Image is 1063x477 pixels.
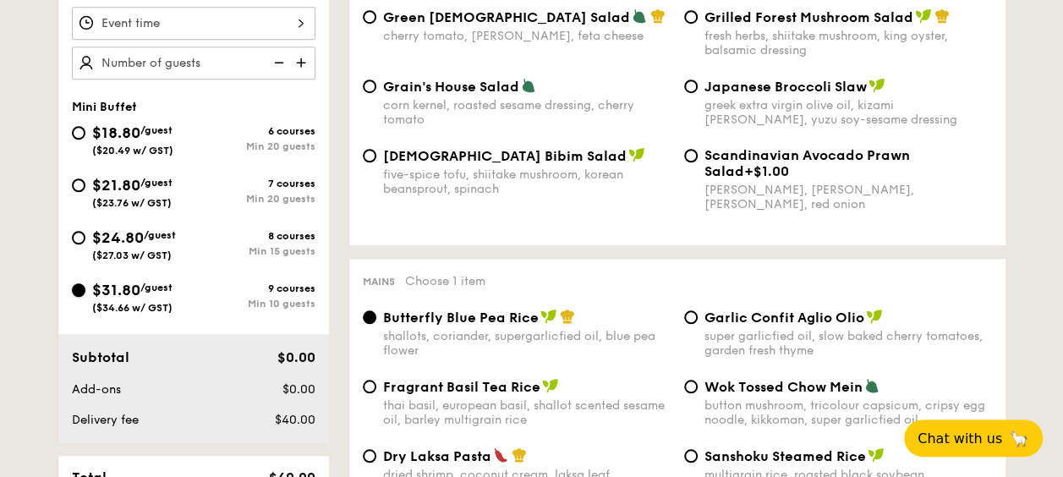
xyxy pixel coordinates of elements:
span: Mini Buffet [72,100,137,114]
input: Number of guests [72,47,315,79]
span: Fragrant Basil Tea Rice [383,379,540,395]
input: Scandinavian Avocado Prawn Salad+$1.00[PERSON_NAME], [PERSON_NAME], [PERSON_NAME], red onion [684,149,698,162]
span: Subtotal [72,349,129,365]
span: Delivery fee [72,413,139,427]
div: Min 20 guests [194,193,315,205]
div: corn kernel, roasted sesame dressing, cherry tomato [383,98,671,127]
span: /guest [140,124,173,136]
div: Min 15 guests [194,245,315,257]
img: icon-vegan.f8ff3823.svg [542,378,559,393]
span: /guest [144,229,176,241]
span: $18.80 [92,123,140,142]
img: icon-spicy.37a8142b.svg [493,447,508,463]
input: $24.80/guest($27.03 w/ GST)8 coursesMin 15 guests [72,231,85,244]
div: fresh herbs, shiitake mushroom, king oyster, balsamic dressing [704,29,992,58]
span: Chat with us [918,430,1002,447]
div: [PERSON_NAME], [PERSON_NAME], [PERSON_NAME], red onion [704,183,992,211]
input: Dry Laksa Pastadried shrimp, coconut cream, laksa leaf [363,449,376,463]
span: $0.00 [282,382,315,397]
img: icon-vegan.f8ff3823.svg [915,8,932,24]
img: icon-vegetarian.fe4039eb.svg [632,8,647,24]
div: 8 courses [194,230,315,242]
div: Min 10 guests [194,298,315,310]
span: Japanese Broccoli Slaw [704,79,867,95]
input: Fragrant Basil Tea Ricethai basil, european basil, shallot scented sesame oil, barley multigrain ... [363,380,376,393]
div: 7 courses [194,178,315,189]
span: Choose 1 item [405,274,485,288]
span: Butterfly Blue Pea Rice [383,310,539,326]
div: super garlicfied oil, slow baked cherry tomatoes, garden fresh thyme [704,329,992,358]
img: icon-chef-hat.a58ddaea.svg [512,447,527,463]
input: Green [DEMOGRAPHIC_DATA] Saladcherry tomato, [PERSON_NAME], feta cheese [363,10,376,24]
div: shallots, coriander, supergarlicfied oil, blue pea flower [383,329,671,358]
span: ($20.49 w/ GST) [92,145,173,156]
span: Wok Tossed Chow Mein [704,379,863,395]
div: Min 20 guests [194,140,315,152]
img: icon-reduce.1d2dbef1.svg [265,47,290,79]
span: $40.00 [274,413,315,427]
div: thai basil, european basil, shallot scented sesame oil, barley multigrain rice [383,398,671,427]
span: Add-ons [72,382,121,397]
span: $24.80 [92,228,144,247]
div: 6 courses [194,125,315,137]
input: Sanshoku Steamed Ricemultigrain rice, roasted black soybean [684,449,698,463]
span: Grain's House Salad [383,79,519,95]
input: Japanese Broccoli Slawgreek extra virgin olive oil, kizami [PERSON_NAME], yuzu soy-sesame dressing [684,79,698,93]
div: cherry tomato, [PERSON_NAME], feta cheese [383,29,671,43]
input: $21.80/guest($23.76 w/ GST)7 coursesMin 20 guests [72,178,85,192]
span: $21.80 [92,176,140,195]
div: 9 courses [194,282,315,294]
span: Green [DEMOGRAPHIC_DATA] Salad [383,9,630,25]
span: +$1.00 [744,163,789,179]
img: icon-chef-hat.a58ddaea.svg [934,8,950,24]
input: $18.80/guest($20.49 w/ GST)6 coursesMin 20 guests [72,126,85,140]
input: Garlic Confit Aglio Oliosuper garlicfied oil, slow baked cherry tomatoes, garden fresh thyme [684,310,698,324]
img: icon-vegan.f8ff3823.svg [868,78,885,93]
input: Grain's House Saladcorn kernel, roasted sesame dressing, cherry tomato [363,79,376,93]
span: [DEMOGRAPHIC_DATA] Bibim Salad [383,148,627,164]
input: $31.80/guest($34.66 w/ GST)9 coursesMin 10 guests [72,283,85,297]
img: icon-chef-hat.a58ddaea.svg [650,8,666,24]
img: icon-vegan.f8ff3823.svg [866,309,883,324]
span: Grilled Forest Mushroom Salad [704,9,913,25]
div: greek extra virgin olive oil, kizami [PERSON_NAME], yuzu soy-sesame dressing [704,98,992,127]
span: Sanshoku Steamed Rice [704,448,866,464]
img: icon-add.58712e84.svg [290,47,315,79]
img: icon-chef-hat.a58ddaea.svg [560,309,575,324]
span: Mains [363,276,395,288]
input: Butterfly Blue Pea Riceshallots, coriander, supergarlicfied oil, blue pea flower [363,310,376,324]
img: icon-vegan.f8ff3823.svg [628,147,645,162]
span: Dry Laksa Pasta [383,448,491,464]
div: five-spice tofu, shiitake mushroom, korean beansprout, spinach [383,167,671,196]
span: 🦙 [1009,429,1029,448]
input: [DEMOGRAPHIC_DATA] Bibim Saladfive-spice tofu, shiitake mushroom, korean beansprout, spinach [363,149,376,162]
div: button mushroom, tricolour capsicum, cripsy egg noodle, kikkoman, super garlicfied oil [704,398,992,427]
span: ($34.66 w/ GST) [92,302,173,314]
span: Scandinavian Avocado Prawn Salad [704,147,910,179]
span: /guest [140,177,173,189]
input: Wok Tossed Chow Meinbutton mushroom, tricolour capsicum, cripsy egg noodle, kikkoman, super garli... [684,380,698,393]
img: icon-vegan.f8ff3823.svg [868,447,885,463]
img: icon-vegan.f8ff3823.svg [540,309,557,324]
img: icon-vegetarian.fe4039eb.svg [521,78,536,93]
input: Grilled Forest Mushroom Saladfresh herbs, shiitake mushroom, king oyster, balsamic dressing [684,10,698,24]
span: ($27.03 w/ GST) [92,249,172,261]
span: ($23.76 w/ GST) [92,197,172,209]
span: $0.00 [277,349,315,365]
span: Garlic Confit Aglio Olio [704,310,864,326]
input: Event time [72,7,315,40]
span: /guest [140,282,173,293]
span: $31.80 [92,281,140,299]
img: icon-vegetarian.fe4039eb.svg [864,378,879,393]
button: Chat with us🦙 [904,419,1043,457]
